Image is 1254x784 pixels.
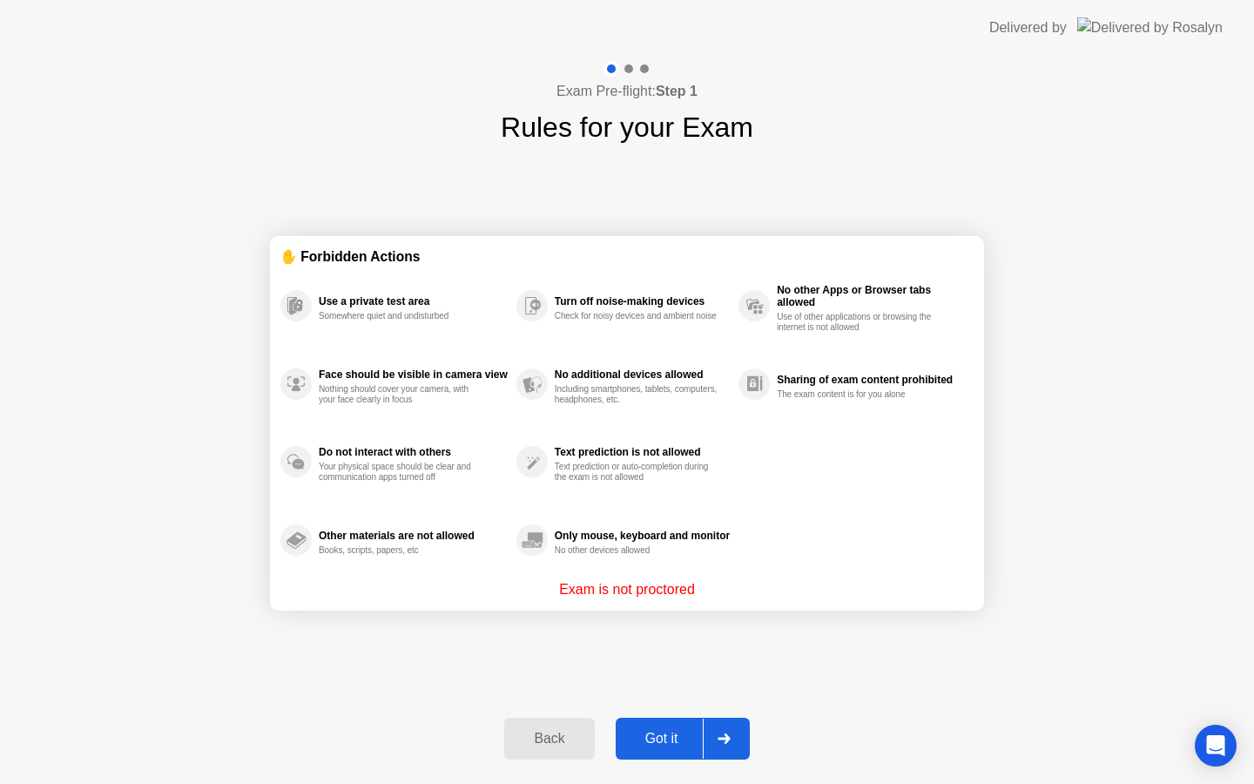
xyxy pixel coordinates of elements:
[777,389,941,400] div: The exam content is for you alone
[555,530,730,542] div: Only mouse, keyboard and monitor
[777,284,965,308] div: No other Apps or Browser tabs allowed
[319,384,483,405] div: Nothing should cover your camera, with your face clearly in focus
[555,462,719,483] div: Text prediction or auto-completion during the exam is not allowed
[555,368,730,381] div: No additional devices allowed
[1195,725,1237,767] div: Open Intercom Messenger
[616,718,750,760] button: Got it
[555,311,719,321] div: Check for noisy devices and ambient noise
[504,718,594,760] button: Back
[989,17,1067,38] div: Delivered by
[319,311,483,321] div: Somewhere quiet and undisturbed
[555,295,730,308] div: Turn off noise-making devices
[319,530,508,542] div: Other materials are not allowed
[777,312,941,333] div: Use of other applications or browsing the internet is not allowed
[555,384,719,405] div: Including smartphones, tablets, computers, headphones, etc.
[319,368,508,381] div: Face should be visible in camera view
[319,295,508,308] div: Use a private test area
[280,247,974,267] div: ✋ Forbidden Actions
[656,84,698,98] b: Step 1
[501,106,753,148] h1: Rules for your Exam
[319,545,483,556] div: Books, scripts, papers, etc
[559,579,695,600] p: Exam is not proctored
[1077,17,1223,37] img: Delivered by Rosalyn
[555,545,719,556] div: No other devices allowed
[555,446,730,458] div: Text prediction is not allowed
[777,374,965,386] div: Sharing of exam content prohibited
[319,446,508,458] div: Do not interact with others
[319,462,483,483] div: Your physical space should be clear and communication apps turned off
[621,731,703,747] div: Got it
[509,731,589,747] div: Back
[556,81,698,102] h4: Exam Pre-flight:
